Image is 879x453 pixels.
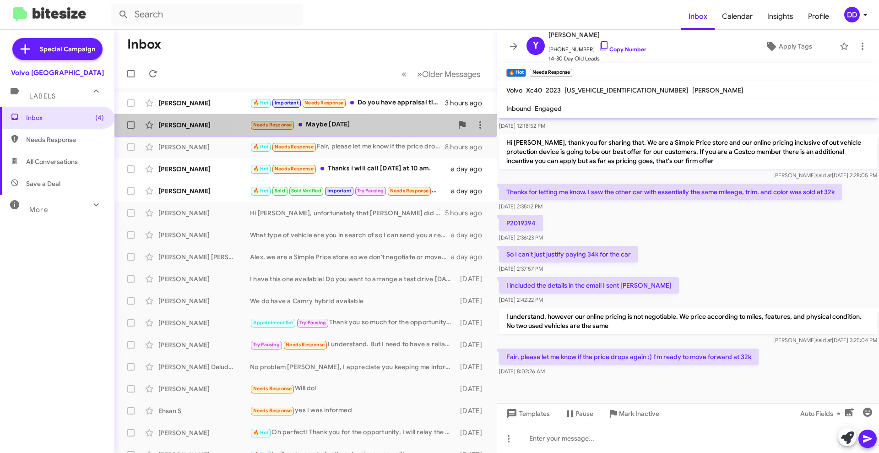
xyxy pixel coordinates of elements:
[499,296,543,303] span: [DATE] 2:42:22 PM
[29,206,48,214] span: More
[26,113,104,122] span: Inbox
[456,406,489,415] div: [DATE]
[158,428,250,437] div: [PERSON_NAME]
[546,86,561,94] span: 2023
[505,405,550,422] span: Templates
[26,135,104,144] span: Needs Response
[575,405,593,422] span: Pause
[327,188,351,194] span: Important
[816,172,832,179] span: said at
[158,252,250,262] div: [PERSON_NAME] [PERSON_NAME]
[253,188,269,194] span: 🔥 Hot
[275,144,314,150] span: Needs Response
[275,100,298,106] span: Important
[499,215,543,231] p: P2019394
[396,65,486,83] nav: Page navigation example
[801,3,836,30] a: Profile
[445,98,489,108] div: 3 hours ago
[779,38,812,55] span: Apply Tags
[773,337,877,344] span: [PERSON_NAME] [DATE] 3:25:04 PM
[12,38,103,60] a: Special Campaign
[456,362,489,371] div: [DATE]
[530,69,572,77] small: Needs Response
[250,274,456,284] div: I have this one available! Do you want to arrange a test drive [DATE] or [DATE]? [URL][DOMAIN_NAME]
[250,98,445,108] div: Do you have appraisal time [DATE]?
[601,405,667,422] button: Mark Inactive
[793,405,852,422] button: Auto Fields
[158,186,250,196] div: [PERSON_NAME]
[499,265,543,272] span: [DATE] 2:37:57 PM
[506,104,531,113] span: Inbound
[499,122,545,129] span: [DATE] 12:18:52 PM
[158,384,250,393] div: [PERSON_NAME]
[548,29,646,40] span: [PERSON_NAME]
[533,38,539,53] span: Y
[158,406,250,415] div: Ehsan S
[456,384,489,393] div: [DATE]
[250,427,456,438] div: Oh perfect! Thank you for the opportunity, I will relay the message to [PERSON_NAME]
[299,320,326,326] span: Try Pausing
[40,44,95,54] span: Special Campaign
[499,184,842,200] p: Thanks for letting me know. I saw the other car with essentially the same mileage, trim, and colo...
[499,277,679,294] p: I included the details in the email I sent [PERSON_NAME]
[286,342,325,348] span: Needs Response
[250,339,456,350] div: I understand. But I need to have a reliable car at that price.
[390,188,429,194] span: Needs Response
[499,234,543,241] span: [DATE] 2:36:23 PM
[445,208,489,218] div: 5 hours ago
[619,405,659,422] span: Mark Inactive
[816,337,832,344] span: said at
[250,296,456,306] div: We do have a Camry hybrid available
[451,186,489,196] div: a day ago
[158,208,250,218] div: [PERSON_NAME]
[158,120,250,130] div: [PERSON_NAME]
[253,166,269,172] span: 🔥 Hot
[773,172,877,179] span: [PERSON_NAME] [DATE] 2:28:05 PM
[402,68,407,80] span: «
[564,86,689,94] span: [US_VEHICLE_IDENTIFICATION_NUMBER]
[499,349,759,365] p: Fair, please let me know if the price drops again :) I'm ready to move forward at 32k
[499,308,877,334] p: I understand, however our online pricing is not negotiable. We price according to miles, features...
[253,342,280,348] span: Try Pausing
[499,368,545,375] span: [DATE] 8:02:26 AM
[526,86,542,94] span: Xc40
[497,405,557,422] button: Templates
[445,142,489,152] div: 8 hours ago
[304,100,343,106] span: Needs Response
[26,157,78,166] span: All Conversations
[456,296,489,306] div: [DATE]
[836,7,869,22] button: DD
[250,186,451,196] div: Thank you. I think I just was under informed about this process and was not aware that I would ne...
[456,340,489,349] div: [DATE]
[253,408,292,414] span: Needs Response
[800,405,844,422] span: Auto Fields
[275,166,314,172] span: Needs Response
[456,318,489,327] div: [DATE]
[95,113,104,122] span: (4)
[158,318,250,327] div: [PERSON_NAME]
[499,134,877,169] p: Hi [PERSON_NAME], thank you for sharing that. We are a Simple Price store and our online pricing ...
[715,3,760,30] a: Calendar
[417,68,422,80] span: »
[548,54,646,63] span: 14-30 Day Old Leads
[158,142,250,152] div: [PERSON_NAME]
[158,296,250,306] div: [PERSON_NAME]
[499,203,543,210] span: [DATE] 2:35:12 PM
[250,362,456,371] div: No problem [PERSON_NAME], I appreciate you keeping me informed. If there is anything we can help ...
[253,430,269,436] span: 🔥 Hot
[456,274,489,284] div: [DATE]
[26,179,60,188] span: Save a Deal
[250,252,451,262] div: Alex, we are a Simple Price store so we don't negotiate or move on pricing based on days of the m...
[291,188,321,194] span: Sold Verified
[253,144,269,150] span: 🔥 Hot
[741,38,835,55] button: Apply Tags
[681,3,715,30] a: Inbox
[760,3,801,30] span: Insights
[158,362,250,371] div: [PERSON_NAME] Deluda [PERSON_NAME]
[253,320,293,326] span: Appointment Set
[158,230,250,240] div: [PERSON_NAME]
[422,69,480,79] span: Older Messages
